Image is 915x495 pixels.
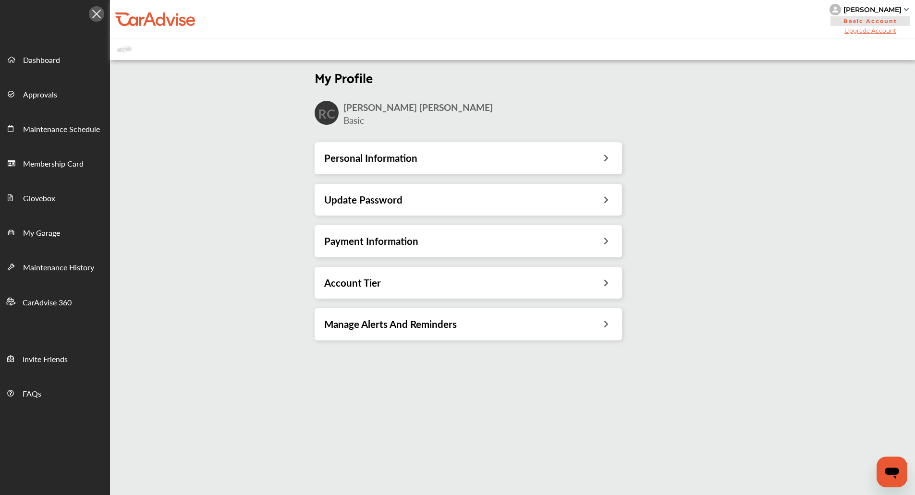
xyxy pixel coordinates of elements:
span: [PERSON_NAME] [PERSON_NAME] [343,101,493,114]
span: Upgrade Account [830,27,911,34]
span: My Garage [23,227,60,240]
span: CarAdvise 360 [23,297,72,309]
img: placeholder_car.fcab19be.svg [117,43,132,55]
span: FAQs [23,388,41,400]
h3: Update Password [324,193,403,206]
h3: Manage Alerts And Reminders [324,318,457,330]
h3: Personal Information [324,152,417,164]
h3: Account Tier [324,277,381,289]
span: Dashboard [23,54,60,67]
a: Glovebox [0,180,110,215]
a: Approvals [0,76,110,111]
a: Maintenance Schedule [0,111,110,145]
a: Membership Card [0,145,110,180]
img: sCxJUJ+qAmfqhQGDUl18vwLg4ZYJ6CxN7XmbOMBAAAAAElFTkSuQmCC [904,8,909,11]
img: Icon.5fd9dcc7.svg [89,6,104,22]
span: Glovebox [23,193,55,205]
span: Maintenance History [23,262,94,274]
iframe: Button to launch messaging window [877,457,907,487]
span: Maintenance Schedule [23,123,100,136]
div: [PERSON_NAME] [843,5,902,14]
img: knH8PDtVvWoAbQRylUukY18CTiRevjo20fAtgn5MLBQj4uumYvk2MzTtcAIzfGAtb1XOLVMAvhLuqoNAbL4reqehy0jehNKdM... [830,4,841,15]
h2: My Profile [315,69,622,85]
h2: RC [318,105,335,121]
h3: Payment Information [324,235,418,247]
span: Membership Card [23,158,84,170]
a: Maintenance History [0,249,110,284]
a: Dashboard [0,42,110,76]
span: Basic Account [830,16,910,26]
span: Approvals [23,89,57,101]
a: My Garage [0,215,110,249]
span: Basic [343,114,364,127]
span: Invite Friends [23,353,68,366]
